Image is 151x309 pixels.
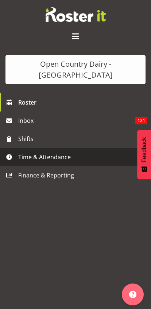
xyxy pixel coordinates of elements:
img: help-xxl-2.png [129,291,136,298]
button: Feedback - Show survey [137,130,151,179]
span: Finance & Reporting [18,170,136,181]
span: 121 [135,117,147,124]
span: Inbox [18,115,135,126]
span: Shifts [18,133,136,144]
img: Rosterit website logo [46,7,106,22]
div: Open Country Dairy - [GEOGRAPHIC_DATA] [13,59,138,81]
span: Roster [18,97,147,108]
span: Feedback [141,137,147,163]
span: Time & Attendance [18,152,136,163]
